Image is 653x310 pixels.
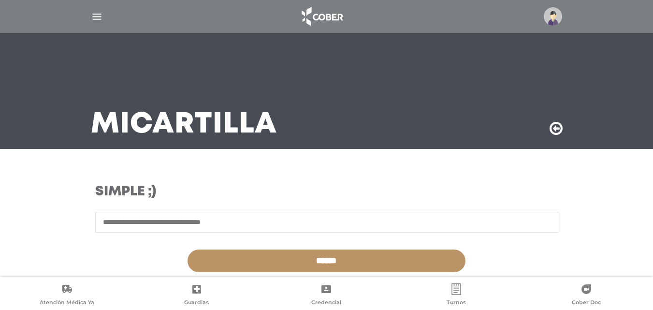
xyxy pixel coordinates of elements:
img: profile-placeholder.svg [544,7,562,26]
img: logo_cober_home-white.png [296,5,347,28]
h3: Mi Cartilla [91,112,277,137]
img: Cober_menu-lines-white.svg [91,11,103,23]
a: Atención Médica Ya [2,283,132,308]
span: Cober Doc [572,299,601,308]
a: Credencial [261,283,392,308]
span: Guardias [184,299,209,308]
span: Atención Médica Ya [40,299,94,308]
a: Turnos [392,283,522,308]
span: Turnos [447,299,466,308]
h3: Simple ;) [95,184,389,200]
a: Cober Doc [521,283,651,308]
a: Guardias [132,283,262,308]
span: Credencial [311,299,341,308]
